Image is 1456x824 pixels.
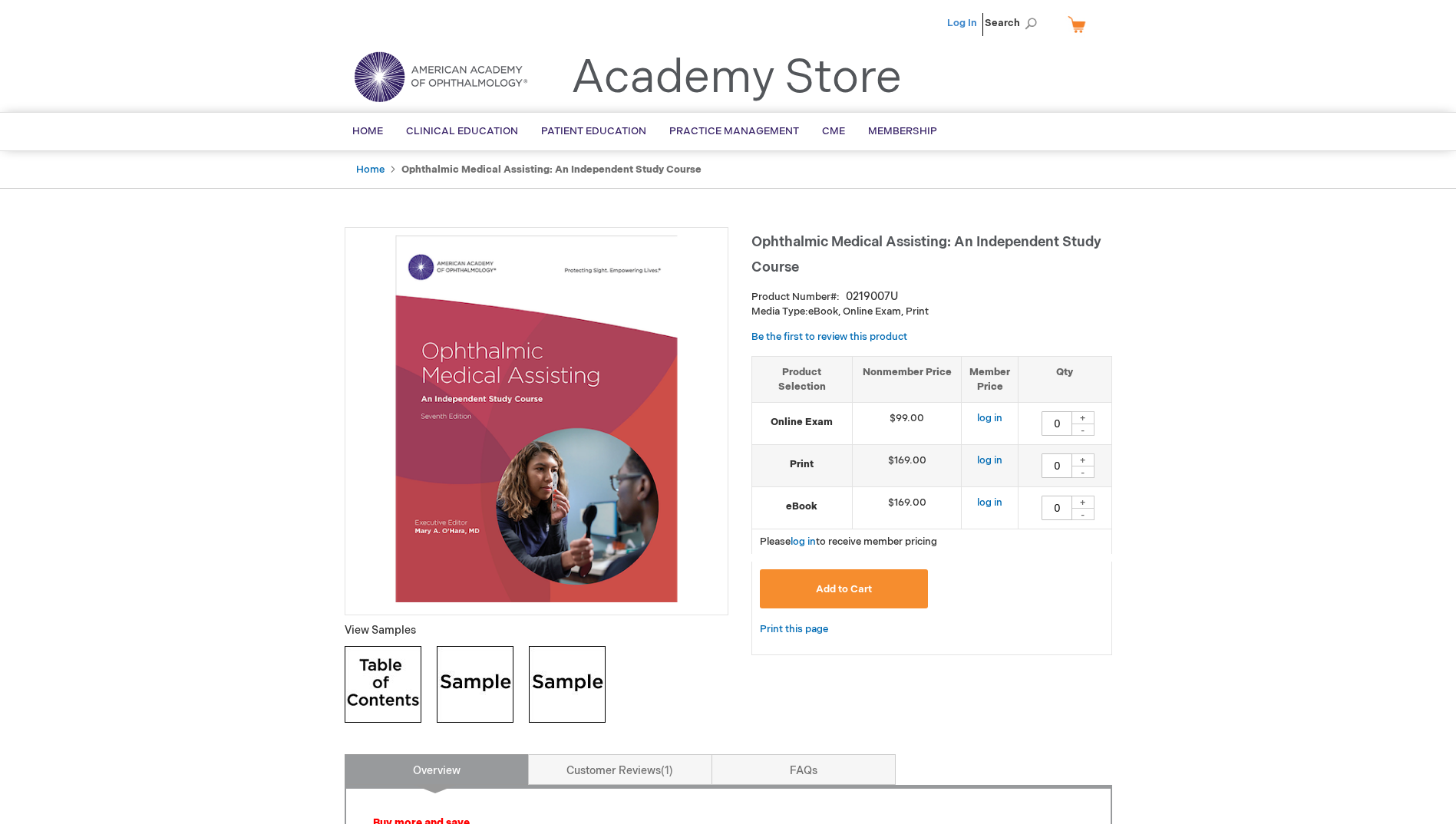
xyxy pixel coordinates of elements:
div: + [1071,453,1094,466]
a: log in [791,536,816,548]
a: Home [356,163,385,176]
div: + [1071,411,1094,424]
a: FAQs [711,754,896,785]
a: Print this page [760,620,828,639]
span: Practice Management [669,125,799,137]
a: Be the first to review this product [751,331,907,343]
span: Search [985,8,1043,38]
span: Home [352,125,383,137]
input: Qty [1042,496,1072,520]
th: Nonmember Price [852,356,962,402]
a: Log In [947,17,977,29]
div: 0219007U [846,289,898,305]
a: Overview [345,754,529,785]
img: Click to view [529,646,606,723]
td: $169.00 [852,445,962,487]
button: Add to Cart [760,569,929,608]
a: Academy Store [571,51,902,106]
span: Membership [868,125,937,137]
span: Add to Cart [816,583,872,595]
span: Please to receive member pricing [760,536,937,548]
td: $169.00 [852,487,962,529]
th: Qty [1019,356,1111,402]
img: Click to view [345,646,421,723]
div: - [1071,508,1094,520]
img: Ophthalmic Medical Assisting: An Independent Study Course [353,236,720,602]
div: - [1071,424,1094,436]
strong: Ophthalmic Medical Assisting: An Independent Study Course [401,163,702,176]
span: Ophthalmic Medical Assisting: An Independent Study Course [751,234,1101,275]
p: View Samples [345,623,728,638]
span: Patient Education [541,125,646,137]
img: Click to view [437,646,513,723]
strong: Print [760,457,844,472]
strong: eBook [760,499,844,514]
input: Qty [1042,411,1072,436]
a: Customer Reviews1 [528,754,712,785]
span: Clinical Education [406,125,518,137]
th: Product Selection [752,356,853,402]
td: $99.00 [852,403,962,445]
input: Qty [1042,453,1072,478]
th: Member Price [962,356,1019,402]
a: log in [977,412,1002,424]
strong: Online Exam [760,415,844,430]
p: eBook, Online Exam, Print [751,305,1112,319]
a: log in [977,454,1002,466]
div: + [1071,496,1094,509]
span: 1 [661,764,673,777]
strong: Product Number [751,291,840,303]
span: CME [822,125,845,137]
div: - [1071,466,1094,478]
strong: Media Type: [751,305,808,318]
a: log in [977,496,1002,509]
